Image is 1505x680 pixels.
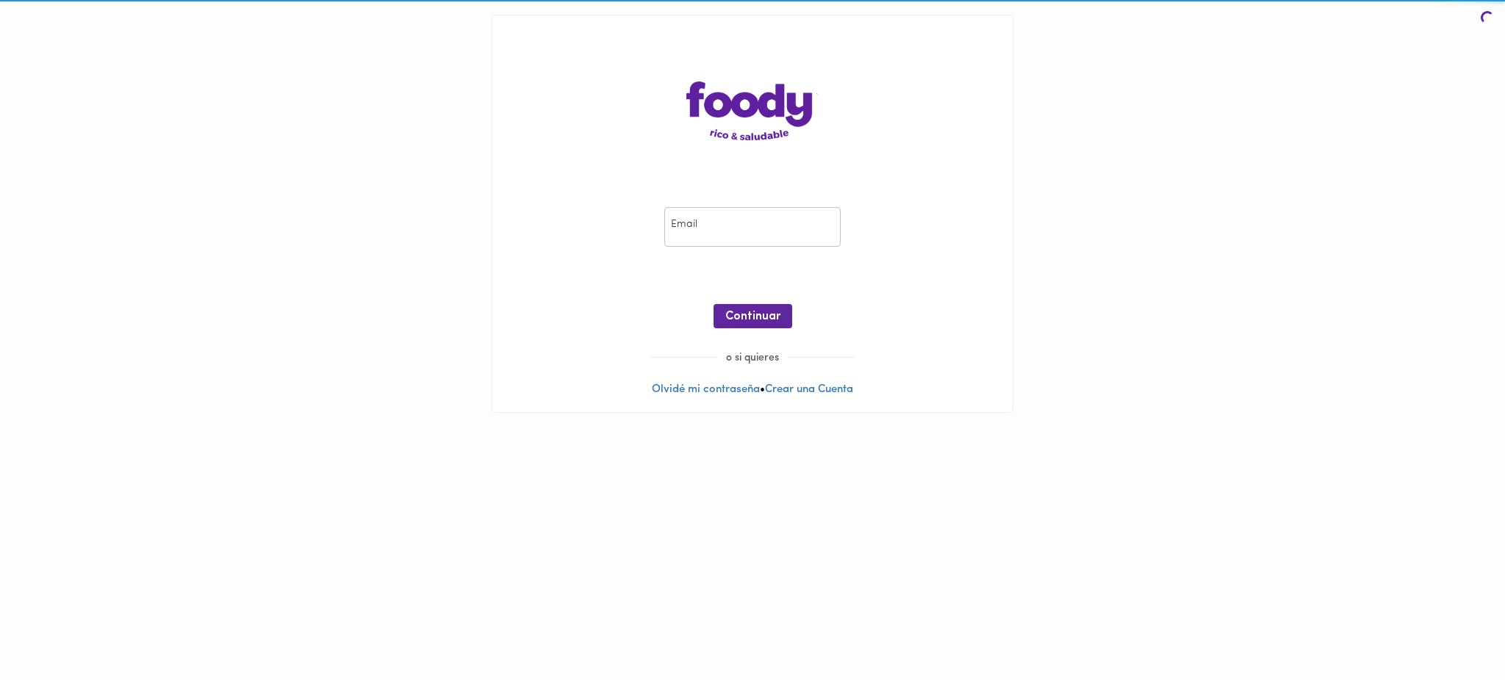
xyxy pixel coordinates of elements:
[492,15,1013,412] div: •
[717,352,788,363] span: o si quieres
[652,384,760,395] a: Olvidé mi contraseña
[664,207,841,247] input: pepitoperez@gmail.com
[765,384,853,395] a: Crear una Cuenta
[686,82,819,140] img: logo-main-page.png
[714,304,792,328] button: Continuar
[725,310,780,324] span: Continuar
[1420,595,1490,665] iframe: Messagebird Livechat Widget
